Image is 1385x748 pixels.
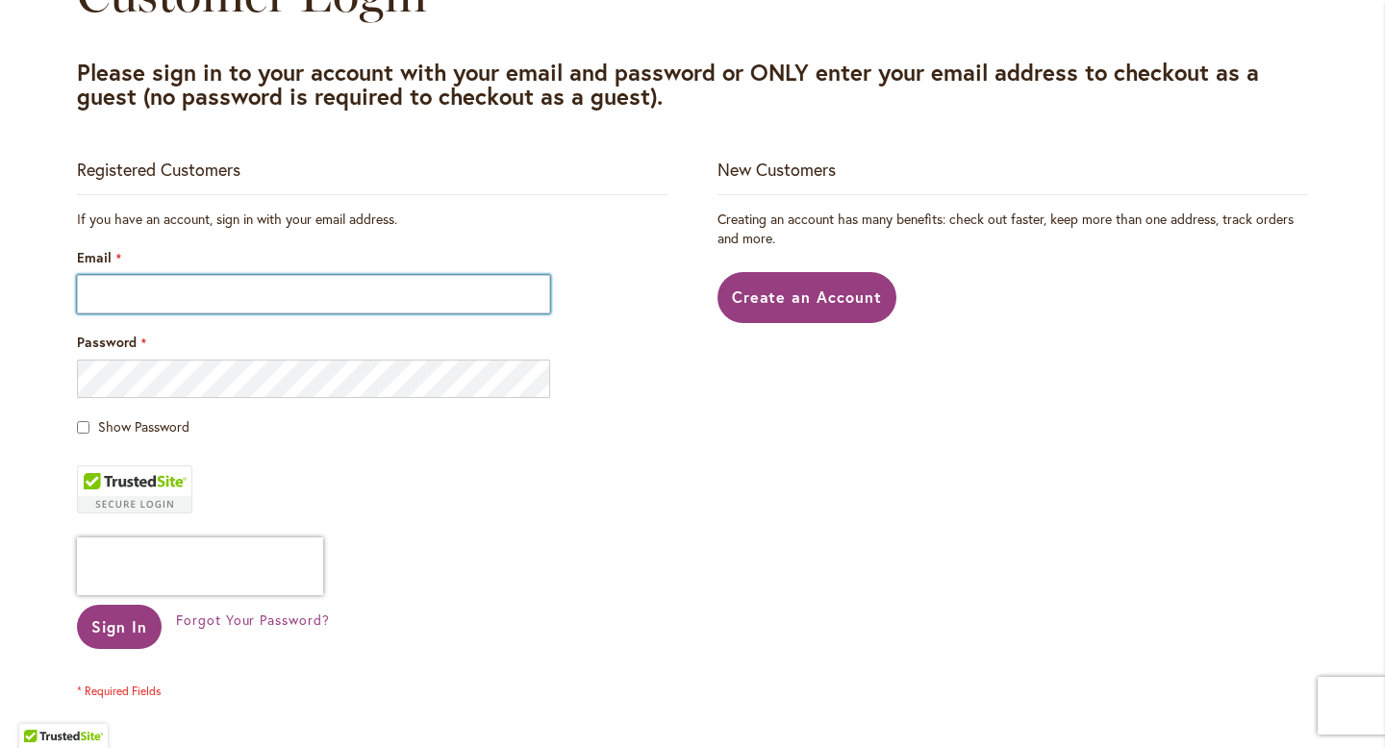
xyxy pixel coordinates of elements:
strong: Registered Customers [77,158,240,181]
span: Show Password [98,417,189,436]
div: TrustedSite Certified [77,465,192,513]
button: Sign In [77,605,162,649]
a: Forgot Your Password? [176,611,330,630]
a: Create an Account [718,272,897,323]
span: Sign In [91,616,147,636]
span: Password [77,333,137,351]
strong: New Customers [718,158,836,181]
iframe: Launch Accessibility Center [14,680,68,734]
strong: Please sign in to your account with your email and password or ONLY enter your email address to c... [77,57,1259,112]
span: Forgot Your Password? [176,611,330,629]
span: Email [77,248,112,266]
span: Create an Account [732,287,883,307]
div: If you have an account, sign in with your email address. [77,210,667,229]
iframe: reCAPTCHA [77,537,323,595]
p: Creating an account has many benefits: check out faster, keep more than one address, track orders... [718,210,1308,248]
